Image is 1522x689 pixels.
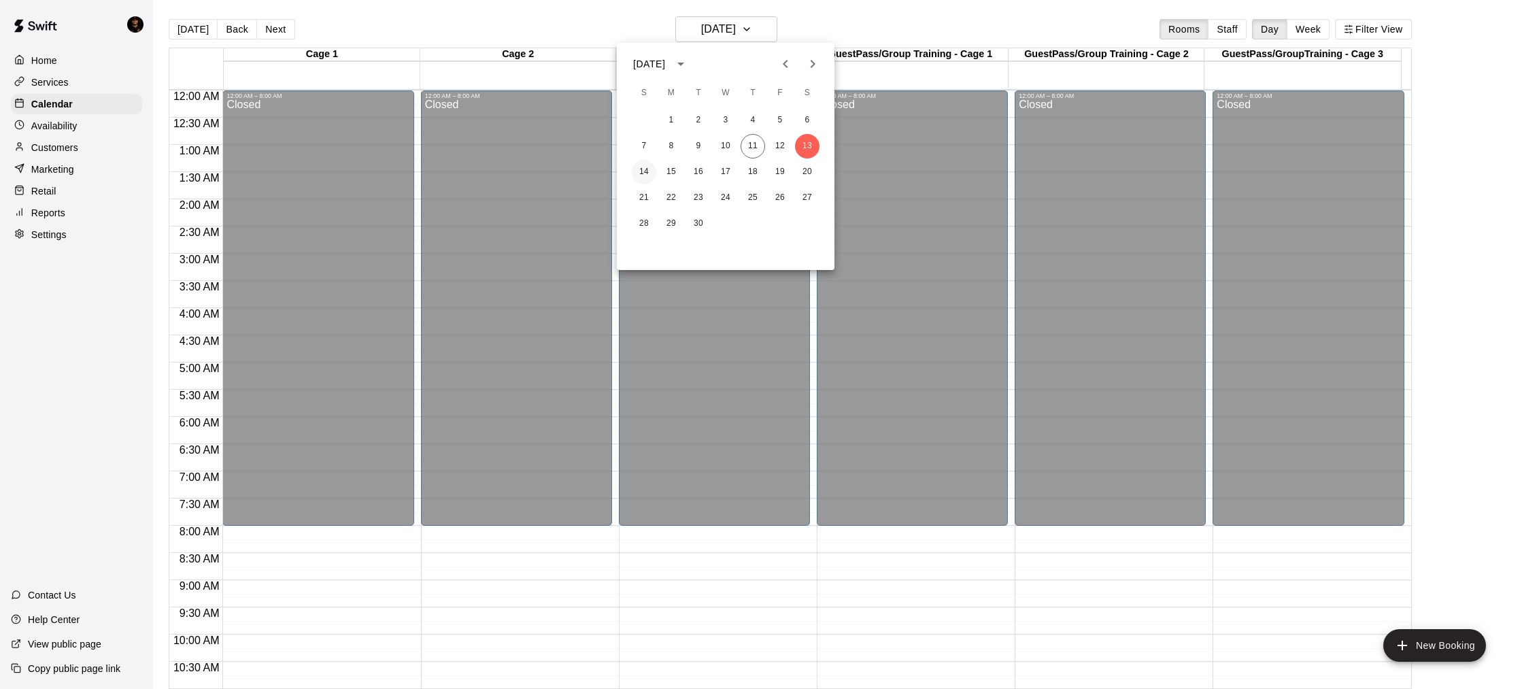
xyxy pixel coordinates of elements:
[795,80,819,107] span: Saturday
[768,108,792,133] button: 5
[795,108,819,133] button: 6
[795,160,819,184] button: 20
[713,80,738,107] span: Wednesday
[659,80,683,107] span: Monday
[741,186,765,210] button: 25
[768,80,792,107] span: Friday
[768,160,792,184] button: 19
[795,186,819,210] button: 27
[659,134,683,158] button: 8
[686,212,711,236] button: 30
[633,57,665,71] div: [DATE]
[741,160,765,184] button: 18
[772,50,799,78] button: Previous month
[713,186,738,210] button: 24
[632,212,656,236] button: 28
[768,186,792,210] button: 26
[686,80,711,107] span: Tuesday
[669,52,692,75] button: calendar view is open, switch to year view
[686,134,711,158] button: 9
[713,108,738,133] button: 3
[659,108,683,133] button: 1
[795,134,819,158] button: 13
[713,160,738,184] button: 17
[632,80,656,107] span: Sunday
[659,160,683,184] button: 15
[632,134,656,158] button: 7
[659,212,683,236] button: 29
[799,50,826,78] button: Next month
[632,186,656,210] button: 21
[741,108,765,133] button: 4
[768,134,792,158] button: 12
[686,108,711,133] button: 2
[741,134,765,158] button: 11
[632,160,656,184] button: 14
[686,186,711,210] button: 23
[741,80,765,107] span: Thursday
[713,134,738,158] button: 10
[659,186,683,210] button: 22
[686,160,711,184] button: 16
